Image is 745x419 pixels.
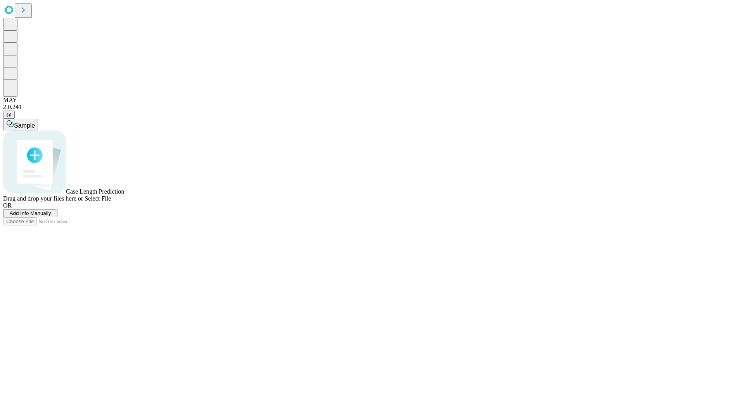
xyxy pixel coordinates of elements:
div: MAY [3,97,742,104]
span: OR [3,202,12,209]
button: @ [3,111,15,119]
span: @ [6,112,12,118]
button: Add Info Manually [3,209,57,217]
span: Add Info Manually [10,210,51,216]
span: Case Length Prediction [66,188,124,195]
div: 2.0.241 [3,104,742,111]
span: Drag and drop your files here or [3,195,83,202]
span: Select File [85,195,111,202]
button: Sample [3,119,38,130]
span: Sample [14,122,35,129]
